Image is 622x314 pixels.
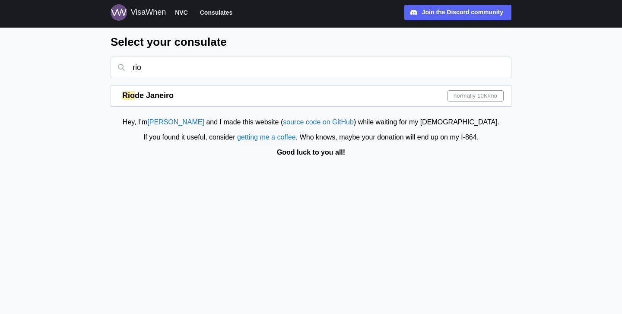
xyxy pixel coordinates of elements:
span: normally 10K /mo [454,91,497,101]
button: NVC [171,7,192,18]
span: Consulates [200,7,232,18]
span: de Janeiro [135,91,174,100]
a: Riode Janeironormally 10K/mo [111,85,511,107]
div: Good luck to you all! [4,147,618,158]
img: Logo for VisaWhen [111,4,127,21]
mark: Rio [122,91,135,100]
a: getting me a coffee [237,133,296,141]
h2: Select your consulate [111,35,511,50]
button: Consulates [196,7,236,18]
div: If you found it useful, consider . Who knows, maybe your donation will end up on my I‑864. [4,132,618,143]
a: [PERSON_NAME] [147,118,204,126]
span: NVC [175,7,188,18]
div: VisaWhen [130,6,166,19]
input: Atlantis [111,57,511,78]
div: Join the Discord community [422,8,503,17]
a: Join the Discord community [404,5,511,20]
a: source code on GitHub [283,118,354,126]
a: Logo for VisaWhen VisaWhen [111,4,166,21]
div: Hey, I’m and I made this website ( ) while waiting for my [DEMOGRAPHIC_DATA]. [4,117,618,128]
